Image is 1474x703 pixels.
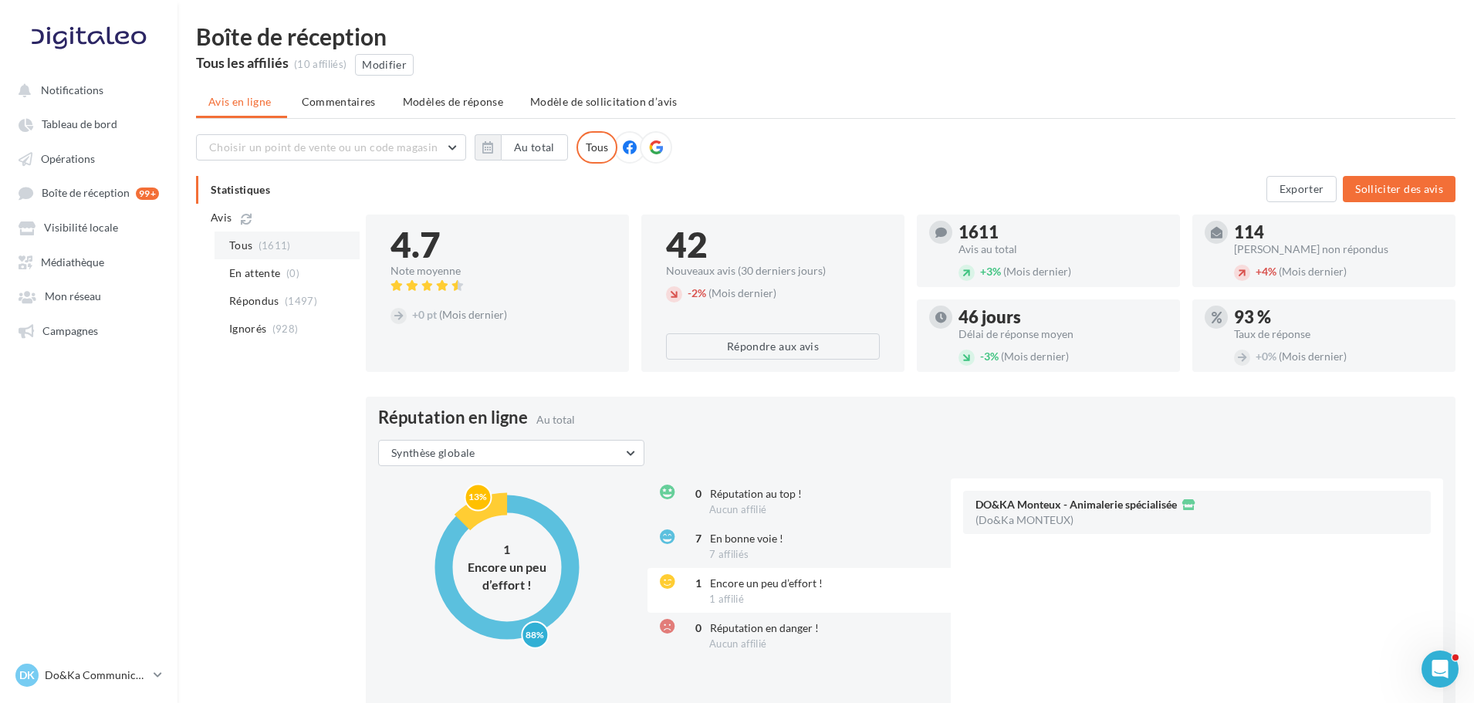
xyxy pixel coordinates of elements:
[536,413,575,426] span: Au total
[710,621,819,634] span: Réputation en danger !
[209,140,438,154] span: Choisir un point de vente ou un code magasin
[1256,350,1276,363] span: 0%
[229,265,281,281] span: En attente
[1256,265,1262,278] span: +
[41,83,103,96] span: Notifications
[378,409,528,426] span: Réputation en ligne
[229,321,266,336] span: Ignorés
[1256,350,1262,363] span: +
[683,620,702,636] div: 0
[958,309,1168,326] div: 46 jours
[683,576,702,591] div: 1
[1003,265,1071,278] span: (Mois dernier)
[709,593,744,605] span: 1 affilié
[688,286,706,299] span: 2%
[1234,329,1443,340] div: Taux de réponse
[196,56,289,69] div: Tous les affiliés
[688,286,691,299] span: -
[439,308,507,321] span: (Mois dernier)
[229,293,279,309] span: Répondus
[975,515,1073,526] div: (Do&Ka MONTEUX)
[1422,651,1459,688] iframe: Intercom live chat
[1256,265,1276,278] span: 4%
[975,499,1177,510] span: DO&KA Monteux - Animalerie spécialisée
[666,227,880,262] div: 42
[378,440,644,466] button: Synthèse globale
[211,210,232,225] span: Avis
[355,54,414,76] button: Modifier
[272,323,299,335] span: (928)
[229,238,252,253] span: Tous
[468,491,487,502] text: 13%
[1279,265,1347,278] span: (Mois dernier)
[710,576,823,590] span: Encore un peu d’effort !
[708,286,776,299] span: (Mois dernier)
[9,316,168,344] a: Campagnes
[683,531,702,546] div: 7
[530,95,678,108] span: Modèle de sollicitation d’avis
[1234,309,1443,326] div: 93 %
[1279,350,1347,363] span: (Mois dernier)
[461,558,553,593] div: Encore un peu d’effort !
[196,25,1455,48] div: Boîte de réception
[44,221,118,235] span: Visibilité locale
[709,637,766,650] span: Aucun affilié
[9,110,168,137] a: Tableau de bord
[41,255,104,269] span: Médiathèque
[501,134,568,161] button: Au total
[285,295,317,307] span: (1497)
[710,532,783,545] span: En bonne voie !
[42,118,117,131] span: Tableau de bord
[709,503,766,515] span: Aucun affilié
[980,265,1001,278] span: 3%
[475,134,568,161] button: Au total
[391,446,475,459] span: Synthèse globale
[42,187,130,200] span: Boîte de réception
[9,213,168,241] a: Visibilité locale
[958,244,1168,255] div: Avis au total
[526,629,544,640] text: 88%
[9,282,168,309] a: Mon réseau
[12,661,165,690] a: DK Do&Ka Communication
[390,227,604,262] div: 4.7
[958,329,1168,340] div: Délai de réponse moyen
[45,668,147,683] p: Do&Ka Communication
[41,152,95,165] span: Opérations
[259,239,291,252] span: (1611)
[710,487,802,500] span: Réputation au top !
[1234,224,1443,241] div: 114
[980,350,984,363] span: -
[576,131,617,164] div: Tous
[412,308,418,321] span: +
[136,188,159,200] div: 99+
[42,324,98,337] span: Campagnes
[196,134,466,161] button: Choisir un point de vente ou un code magasin
[1266,176,1337,202] button: Exporter
[1234,244,1443,255] div: [PERSON_NAME] non répondus
[412,308,437,321] span: 0 pt
[403,95,503,108] span: Modèles de réponse
[9,76,162,103] button: Notifications
[980,350,999,363] span: 3%
[980,265,986,278] span: +
[286,267,299,279] span: (0)
[461,541,553,559] div: 1
[390,265,604,276] div: Note moyenne
[302,95,376,108] span: Commentaires
[683,486,702,502] div: 0
[9,144,168,172] a: Opérations
[45,290,101,303] span: Mon réseau
[1001,350,1069,363] span: (Mois dernier)
[666,265,880,276] div: Nouveaux avis (30 derniers jours)
[958,224,1168,241] div: 1611
[1343,176,1455,202] button: Solliciter des avis
[666,333,880,360] button: Répondre aux avis
[9,178,168,207] a: Boîte de réception 99+
[709,548,749,560] span: 7 affiliés
[19,668,35,683] span: DK
[9,248,168,275] a: Médiathèque
[294,58,347,72] div: (10 affiliés)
